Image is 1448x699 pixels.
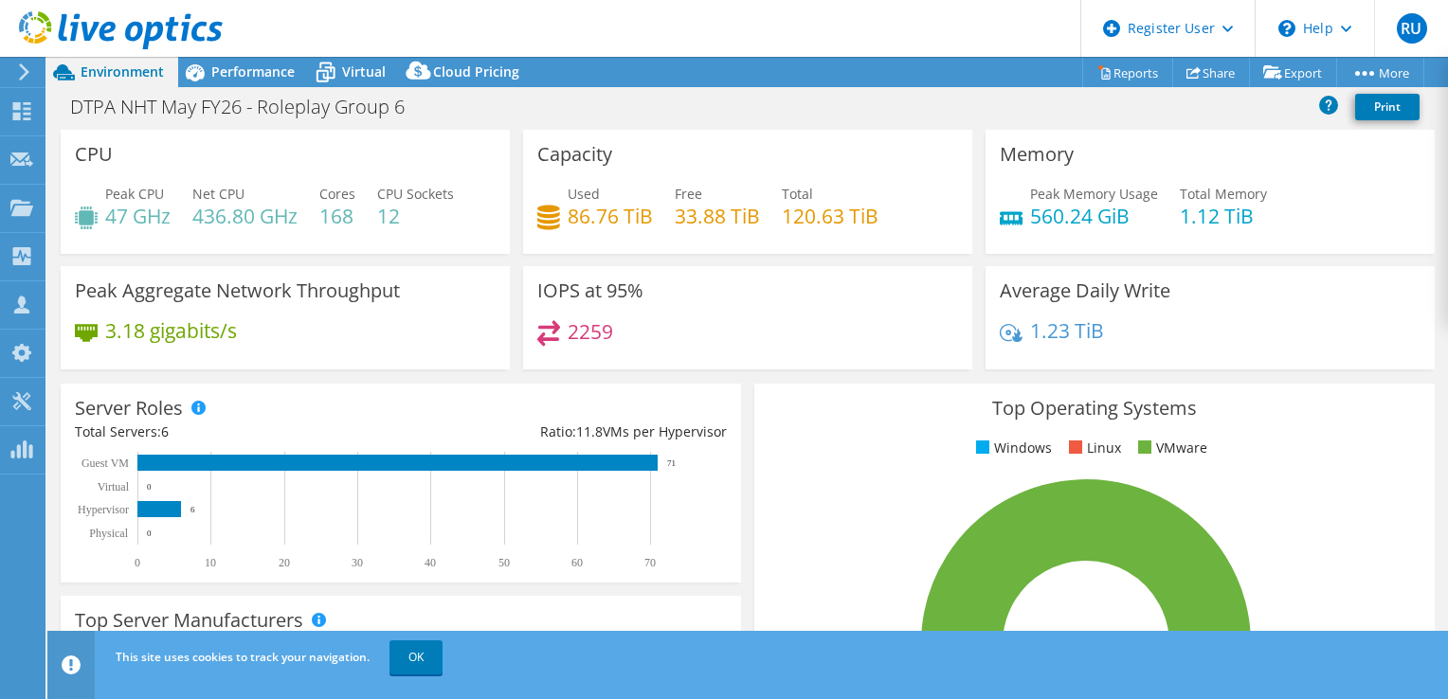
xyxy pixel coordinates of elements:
[537,144,612,165] h3: Capacity
[1278,20,1295,37] svg: \n
[75,144,113,165] h3: CPU
[377,185,454,203] span: CPU Sockets
[161,422,169,440] span: 6
[769,398,1421,419] h3: Top Operating Systems
[98,480,130,493] text: Virtual
[1249,58,1337,87] a: Export
[377,206,454,226] h4: 12
[1030,320,1104,341] h4: 1.23 TiB
[782,185,813,203] span: Total
[1030,206,1158,226] h4: 560.24 GiB
[568,185,600,203] span: Used
[425,556,436,569] text: 40
[75,421,401,442] div: Total Servers:
[192,206,298,226] h4: 436.80 GHz
[1000,144,1074,165] h3: Memory
[319,206,355,226] h4: 168
[116,649,370,665] span: This site uses cookies to track your navigation.
[1082,58,1173,87] a: Reports
[1180,185,1267,203] span: Total Memory
[279,556,290,569] text: 20
[782,206,878,226] h4: 120.63 TiB
[105,185,164,203] span: Peak CPU
[498,556,510,569] text: 50
[1064,438,1121,458] li: Linux
[81,63,164,81] span: Environment
[192,185,244,203] span: Net CPU
[205,556,216,569] text: 10
[105,206,171,226] h4: 47 GHz
[433,63,519,81] span: Cloud Pricing
[135,556,140,569] text: 0
[342,63,386,81] span: Virtual
[62,97,434,117] h1: DTPA NHT May FY26 - Roleplay Group 6
[1336,58,1424,87] a: More
[211,63,295,81] span: Performance
[537,280,643,301] h3: IOPS at 95%
[576,422,603,440] span: 11.8
[571,556,583,569] text: 60
[1172,58,1250,87] a: Share
[389,640,443,674] a: OK
[971,438,1052,458] li: Windows
[568,321,613,342] h4: 2259
[675,206,760,226] h4: 33.88 TiB
[675,185,702,203] span: Free
[1133,438,1207,458] li: VMware
[81,457,129,470] text: Guest VM
[147,482,152,492] text: 0
[105,320,237,341] h4: 3.18 gigabits/s
[147,529,152,538] text: 0
[319,185,355,203] span: Cores
[75,398,183,419] h3: Server Roles
[1000,280,1170,301] h3: Average Daily Write
[190,505,195,514] text: 6
[1180,206,1267,226] h4: 1.12 TiB
[75,280,400,301] h3: Peak Aggregate Network Throughput
[1397,13,1427,44] span: RU
[78,503,129,516] text: Hypervisor
[89,527,128,540] text: Physical
[644,556,656,569] text: 70
[352,556,363,569] text: 30
[1355,94,1420,120] a: Print
[667,458,676,468] text: 71
[568,206,653,226] h4: 86.76 TiB
[1030,185,1158,203] span: Peak Memory Usage
[75,610,303,631] h3: Top Server Manufacturers
[401,421,727,442] div: Ratio: VMs per Hypervisor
